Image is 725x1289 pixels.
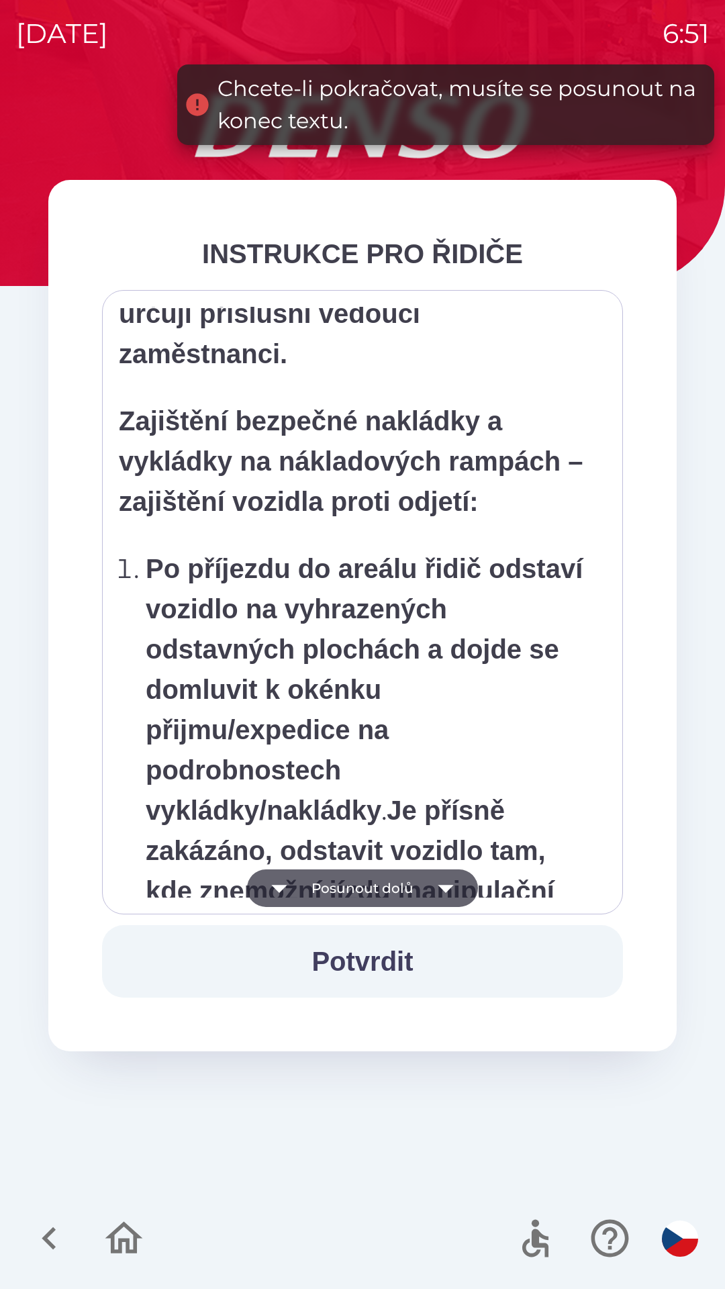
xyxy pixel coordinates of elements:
[16,13,108,54] p: [DATE]
[247,869,478,907] button: Posunout dolů
[146,548,587,1072] p: . Řidič je povinen při nájezdu na rampu / odjezdu z rampy dbát instrukcí od zaměstnanců skladu.
[119,258,550,369] strong: Pořadí aut při nakládce i vykládce určují příslušní vedoucí zaměstnanci.
[662,1221,698,1257] img: cs flag
[119,406,583,516] strong: Zajištění bezpečné nakládky a vykládky na nákladových rampách – zajištění vozidla proti odjetí:
[102,234,623,274] div: INSTRUKCE PRO ŘIDIČE
[663,13,709,54] p: 6:51
[48,94,677,158] img: Logo
[146,554,583,825] strong: Po příjezdu do areálu řidič odstaví vozidlo na vyhrazených odstavných plochách a dojde se domluvi...
[102,925,623,998] button: Potvrdit
[217,73,701,137] div: Chcete-li pokračovat, musíte se posunout na konec textu.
